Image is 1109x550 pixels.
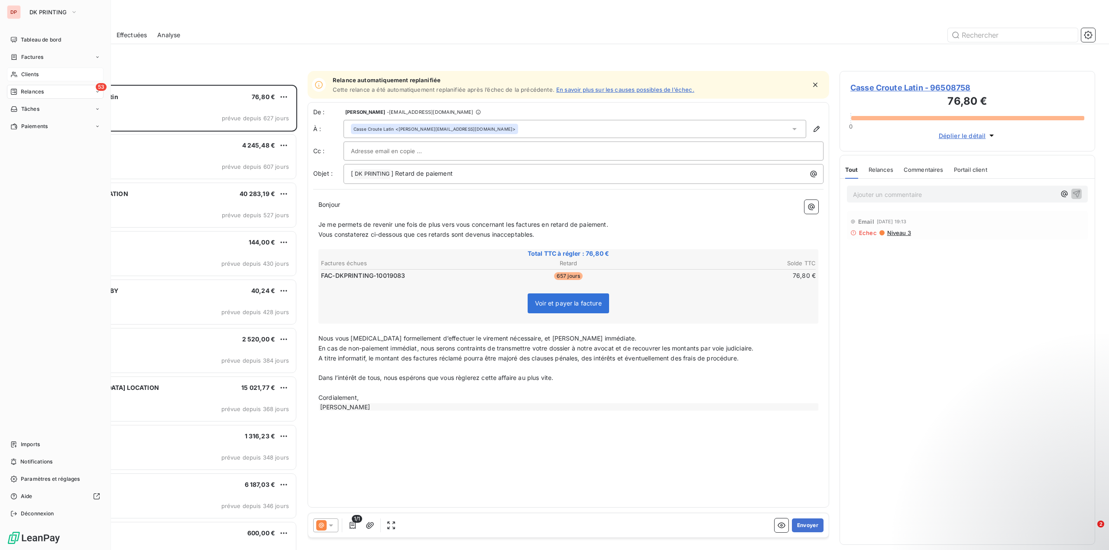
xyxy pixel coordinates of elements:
[352,515,362,523] span: 1/1
[886,229,911,236] span: Niveau 3
[21,492,32,500] span: Aide
[221,502,289,509] span: prévue depuis 346 jours
[245,432,276,440] span: 1 316,23 €
[222,115,289,122] span: prévue depuis 627 jours
[850,82,1084,93] span: Casse Croute Latin - 96508758
[318,335,636,342] span: Nous vous [MEDICAL_DATA] formellement d’effectuer le virement nécessaire, et [PERSON_NAME] immédi...
[318,231,535,238] span: Vous constaterez ci-dessous que ces retards sont devenus inacceptables.
[333,77,694,84] span: Relance automatiquement replanifiée
[554,272,583,280] span: 657 jours
[21,36,61,44] span: Tableau de bord
[652,271,816,280] td: 76,80 €
[486,259,651,268] th: Retard
[318,394,359,401] span: Cordialement,
[241,384,275,391] span: 15 021,77 €
[117,31,147,39] span: Effectuées
[222,163,289,170] span: prévue depuis 607 jours
[29,9,67,16] span: DK PRINTING
[245,481,276,488] span: 6 187,03 €
[247,529,275,537] span: 600,00 €
[859,229,877,236] span: Echec
[321,259,485,268] th: Factures échues
[313,125,344,133] label: À :
[21,510,54,518] span: Déconnexion
[318,201,340,208] span: Bonjour
[21,475,80,483] span: Paramètres et réglages
[351,170,353,177] span: [
[353,126,516,132] div: <[PERSON_NAME][EMAIL_ADDRESS][DOMAIN_NAME]>
[936,466,1109,527] iframe: Intercom notifications message
[792,518,824,532] button: Envoyer
[221,260,289,267] span: prévue depuis 430 jours
[96,83,107,91] span: 53
[240,190,275,197] span: 40 283,19 €
[242,142,276,149] span: 4 245,48 €
[21,88,44,96] span: Relances
[321,271,405,280] span: FAC-DKPRINTING-10019083
[221,309,289,315] span: prévue depuis 428 jours
[318,374,553,381] span: Dans l’intérêt de tous, nous espérons que vous règlerez cette affaire au plus vite.
[850,93,1084,111] h3: 76,80 €
[904,166,944,173] span: Commentaires
[858,218,874,225] span: Email
[877,219,907,224] span: [DATE] 19:13
[939,131,986,140] span: Déplier le détail
[652,259,816,268] th: Solde TTC
[249,238,275,246] span: 144,00 €
[313,170,333,177] span: Objet :
[387,109,473,115] span: - [EMAIL_ADDRESS][DOMAIN_NAME]
[7,5,21,19] div: DP
[353,169,391,179] span: DK PRINTING
[353,126,394,132] span: Casse Croute Latin
[221,357,289,364] span: prévue depuis 384 jours
[556,86,694,93] a: En savoir plus sur les causes possibles de l’échec.
[21,71,39,78] span: Clients
[1097,521,1104,527] span: 2
[849,123,853,130] span: 0
[21,441,40,448] span: Imports
[345,109,385,115] span: [PERSON_NAME]
[7,531,61,545] img: Logo LeanPay
[7,489,104,503] a: Aide
[222,212,289,219] span: prévue depuis 527 jours
[954,166,987,173] span: Portail client
[1080,521,1100,541] iframe: Intercom live chat
[313,108,344,116] span: De :
[535,299,602,307] span: Voir et payer la facture
[313,147,344,155] label: Cc :
[391,170,453,177] span: ] Retard de paiement
[21,122,48,130] span: Paiements
[157,31,180,39] span: Analyse
[948,28,1078,42] input: Rechercher
[42,85,297,550] div: grid
[845,166,858,173] span: Tout
[20,458,52,466] span: Notifications
[333,86,554,93] span: Cette relance a été automatiquement replanifiée après l’échec de la précédente.
[221,454,289,461] span: prévue depuis 348 jours
[936,131,999,141] button: Déplier le détail
[318,221,608,228] span: Je me permets de revenir une fois de plus vers vous concernant les factures en retard de paiement.
[351,145,444,158] input: Adresse email en copie ...
[869,166,893,173] span: Relances
[318,344,753,352] span: En cas de non-paiement immédiat, nous serons contraints de transmettre votre dossier à notre avoc...
[251,287,275,294] span: 40,24 €
[320,249,817,258] span: Total TTC à régler : 76,80 €
[252,93,275,100] span: 76,80 €
[21,53,43,61] span: Factures
[318,354,739,362] span: A titre informatif, le montant des factures réclamé pourra être majoré des clauses pénales, des i...
[221,405,289,412] span: prévue depuis 368 jours
[242,335,276,343] span: 2 520,00 €
[21,105,39,113] span: Tâches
